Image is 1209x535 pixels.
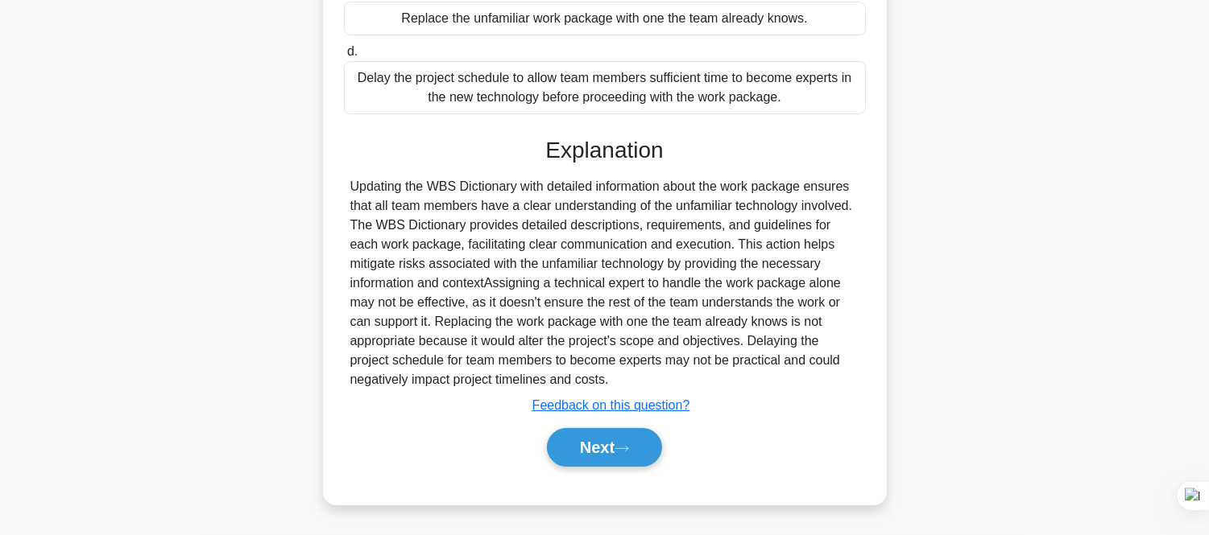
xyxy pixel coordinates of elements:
[547,428,662,467] button: Next
[354,137,856,164] h3: Explanation
[350,177,859,389] div: Updating the WBS Dictionary with detailed information about the work package ensures that all tea...
[344,2,866,35] div: Replace the unfamiliar work package with one the team already knows.
[532,398,690,412] a: Feedback on this question?
[347,44,358,58] span: d.
[344,61,866,114] div: Delay the project schedule to allow team members sufficient time to become experts in the new tec...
